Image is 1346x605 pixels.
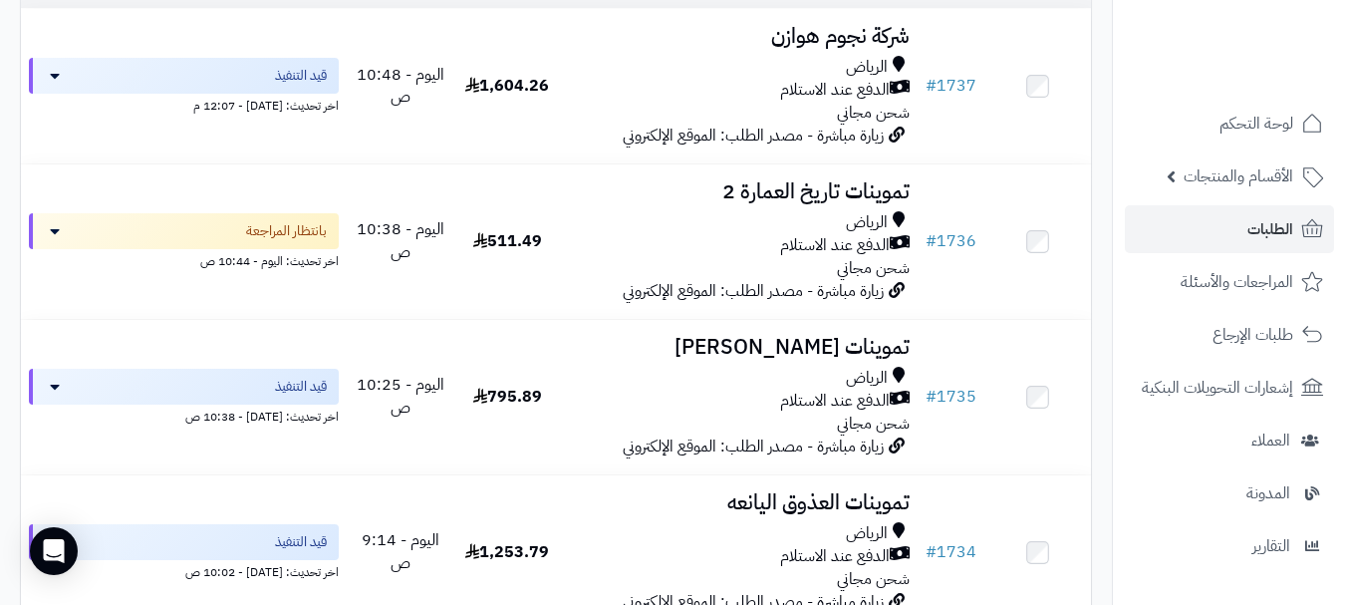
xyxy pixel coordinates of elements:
span: قيد التنفيذ [275,66,327,86]
h3: شركة نجوم هوازن [569,25,910,48]
span: الدفع عند الاستلام [780,545,890,568]
span: زيارة مباشرة - مصدر الطلب: الموقع الإلكتروني [623,435,884,458]
span: التقارير [1252,532,1290,560]
span: الرياض [846,522,888,545]
img: logo-2.png [1211,16,1327,58]
span: اليوم - 9:14 ص [362,528,439,575]
span: اليوم - 10:48 ص [357,63,444,110]
a: #1735 [926,385,976,409]
div: اخر تحديث: [DATE] - 10:02 ص [29,560,339,581]
span: إشعارات التحويلات البنكية [1142,374,1293,402]
span: # [926,229,937,253]
span: 511.49 [473,229,542,253]
span: المراجعات والأسئلة [1181,268,1293,296]
a: إشعارات التحويلات البنكية [1125,364,1334,412]
a: #1737 [926,74,976,98]
span: الرياض [846,367,888,390]
a: لوحة التحكم [1125,100,1334,148]
span: # [926,74,937,98]
a: المدونة [1125,469,1334,517]
span: الدفع عند الاستلام [780,390,890,413]
a: العملاء [1125,417,1334,464]
h3: تموينات [PERSON_NAME] [569,336,910,359]
a: طلبات الإرجاع [1125,311,1334,359]
span: بانتظار المراجعة [246,221,327,241]
span: الدفع عند الاستلام [780,234,890,257]
span: زيارة مباشرة - مصدر الطلب: الموقع الإلكتروني [623,124,884,148]
a: الطلبات [1125,205,1334,253]
span: شحن مجاني [837,567,910,591]
h3: تموينات تاريخ العمارة 2 [569,180,910,203]
span: 795.89 [473,385,542,409]
span: الرياض [846,56,888,79]
span: الرياض [846,211,888,234]
span: اليوم - 10:25 ص [357,373,444,420]
span: شحن مجاني [837,101,910,125]
span: لوحة التحكم [1219,110,1293,138]
span: # [926,385,937,409]
span: # [926,540,937,564]
a: المراجعات والأسئلة [1125,258,1334,306]
div: اخر تحديث: [DATE] - 10:38 ص [29,405,339,426]
span: الدفع عند الاستلام [780,79,890,102]
div: اخر تحديث: اليوم - 10:44 ص [29,249,339,270]
a: #1734 [926,540,976,564]
span: شحن مجاني [837,256,910,280]
span: زيارة مباشرة - مصدر الطلب: الموقع الإلكتروني [623,279,884,303]
span: المدونة [1246,479,1290,507]
span: طلبات الإرجاع [1212,321,1293,349]
a: #1736 [926,229,976,253]
span: 1,604.26 [465,74,549,98]
span: قيد التنفيذ [275,532,327,552]
span: شحن مجاني [837,412,910,436]
span: 1,253.79 [465,540,549,564]
span: العملاء [1251,427,1290,454]
h3: تموينات العذوق اليانعه [569,491,910,514]
span: اليوم - 10:38 ص [357,217,444,264]
span: الطلبات [1247,215,1293,243]
div: اخر تحديث: [DATE] - 12:07 م [29,94,339,115]
div: Open Intercom Messenger [30,527,78,575]
a: التقارير [1125,522,1334,570]
span: الأقسام والمنتجات [1184,162,1293,190]
span: قيد التنفيذ [275,377,327,397]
